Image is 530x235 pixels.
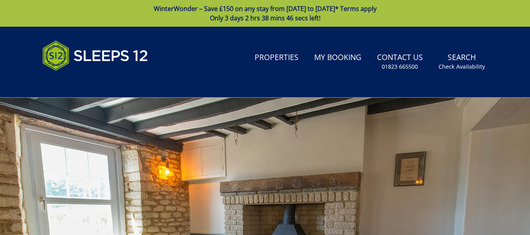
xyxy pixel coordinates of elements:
[374,49,426,75] a: Contact Us01823 665500
[439,63,485,71] small: Check Availability
[251,49,302,67] a: Properties
[382,63,418,71] small: 01823 665500
[42,36,148,75] img: Sleeps 12
[435,49,488,75] a: SearchCheck Availability
[311,49,364,67] a: My Booking
[210,14,321,22] span: Only 3 days 2 hrs 38 mins 46 secs left!
[38,80,121,87] iframe: Customer reviews powered by Trustpilot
